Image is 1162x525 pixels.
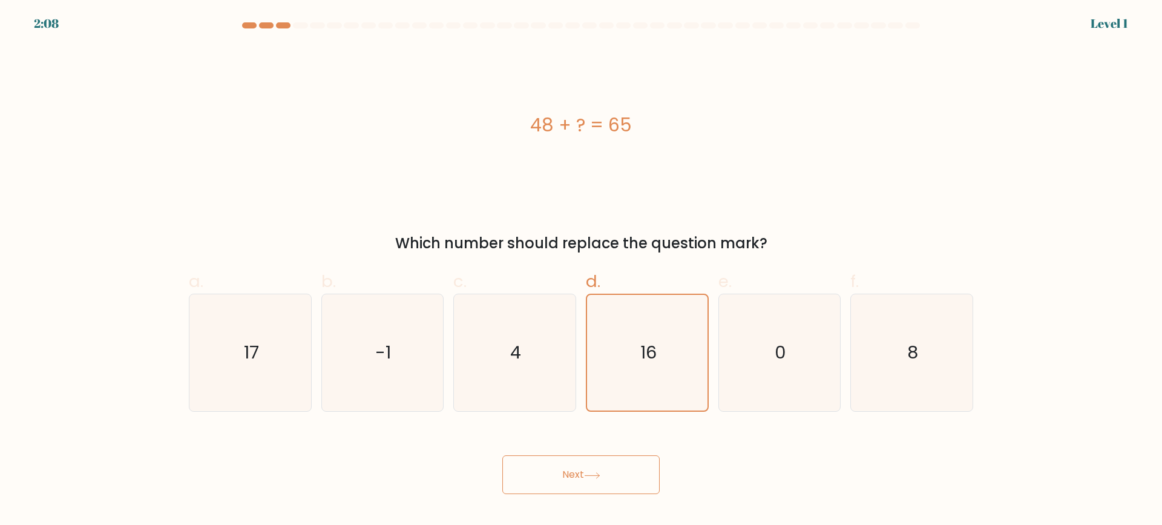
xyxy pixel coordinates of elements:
[1091,15,1128,33] div: Level 1
[775,341,786,365] text: 0
[453,269,467,293] span: c.
[718,269,732,293] span: e.
[189,269,203,293] span: a.
[189,111,973,139] div: 48 + ? = 65
[850,269,859,293] span: f.
[511,341,522,365] text: 4
[502,455,660,494] button: Next
[196,233,966,254] div: Which number should replace the question mark?
[586,269,600,293] span: d.
[376,341,392,365] text: -1
[640,341,657,365] text: 16
[244,341,259,365] text: 17
[34,15,59,33] div: 2:08
[321,269,336,293] span: b.
[908,341,919,365] text: 8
